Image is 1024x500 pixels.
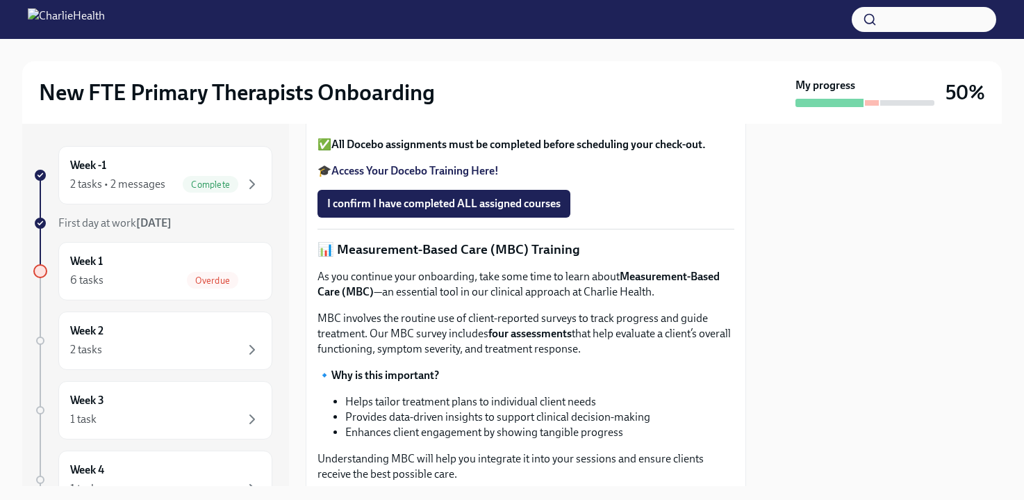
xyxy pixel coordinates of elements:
a: First day at work[DATE] [33,216,272,231]
strong: All Docebo assignments must be completed before scheduling your check-out. [331,138,706,151]
a: Week -12 tasks • 2 messagesComplete [33,146,272,204]
button: I confirm I have completed ALL assigned courses [317,190,570,218]
img: CharlieHealth [28,8,105,31]
span: I confirm I have completed ALL assigned courses [327,197,561,211]
a: Week 16 tasksOverdue [33,242,272,300]
strong: Why is this important? [331,369,439,382]
h6: Week 3 [70,393,104,408]
p: As you continue your onboarding, take some time to learn about —an essential tool in our clinical... [317,269,734,300]
p: 🎓 [317,163,734,179]
a: Week 22 tasks [33,312,272,370]
h6: Week 2 [70,323,104,339]
div: 1 task [70,412,97,427]
span: Overdue [187,275,238,286]
span: Complete [183,179,238,190]
p: 🔹 [317,368,734,383]
p: ✅ [317,137,734,152]
h6: Week 1 [70,254,103,269]
div: 6 tasks [70,273,104,288]
div: 1 task [70,481,97,497]
h6: Week -1 [70,158,106,173]
a: Week 31 task [33,381,272,439]
li: Enhances client engagement by showing tangible progress [345,425,734,440]
p: 📊 Measurement-Based Care (MBC) Training [317,241,734,259]
h2: New FTE Primary Therapists Onboarding [39,79,435,106]
strong: My progress [795,78,855,93]
strong: four assessments [488,327,572,340]
div: 2 tasks • 2 messages [70,177,165,192]
p: MBC involves the routine use of client-reported surveys to track progress and guide treatment. Ou... [317,311,734,357]
p: Understanding MBC will help you integrate it into your sessions and ensure clients receive the be... [317,451,734,482]
li: Helps tailor treatment plans to individual client needs [345,394,734,410]
a: Access Your Docebo Training Here! [331,164,499,177]
div: 2 tasks [70,342,102,357]
li: Provides data-driven insights to support clinical decision-making [345,410,734,425]
span: First day at work [58,216,172,229]
h3: 50% [945,80,985,105]
h6: Week 4 [70,462,104,478]
strong: [DATE] [136,216,172,229]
